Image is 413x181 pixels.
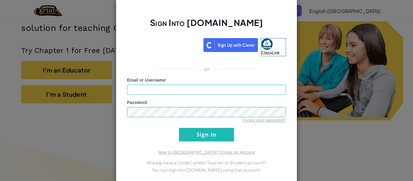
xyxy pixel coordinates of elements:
[127,17,286,34] h2: Sign Into [DOMAIN_NAME]
[127,78,165,82] span: Email or Username
[204,65,210,73] p: or
[243,118,286,123] a: Forgot your password?
[127,159,286,166] p: Already have a CodeCombat Teacher or Student account?
[124,37,203,51] iframe: Sign in with Google Button
[127,166,286,173] p: You can sign into [DOMAIN_NAME] using that account.
[127,77,167,83] label: :
[127,100,147,105] span: Password
[203,38,258,52] img: clever_sso_button@2x.png
[158,150,255,155] a: New to [GEOGRAPHIC_DATA]? Create an Account
[261,38,273,50] img: classlink-logo-small.png
[179,128,234,141] input: Sign In
[261,50,280,55] span: ClassLink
